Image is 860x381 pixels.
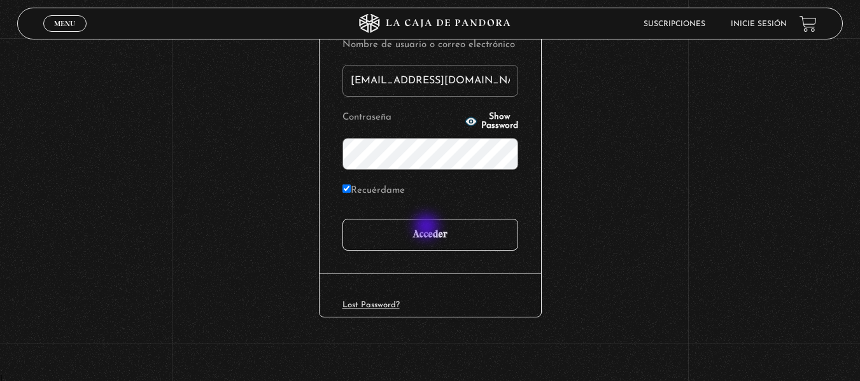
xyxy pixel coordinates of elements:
[731,20,787,28] a: Inicie sesión
[644,20,705,28] a: Suscripciones
[50,31,80,39] span: Cerrar
[342,108,461,128] label: Contraseña
[342,219,518,251] input: Acceder
[481,113,518,130] span: Show Password
[342,181,405,201] label: Recuérdame
[342,36,518,55] label: Nombre de usuario o correo electrónico
[54,20,75,27] span: Menu
[800,15,817,32] a: View your shopping cart
[342,301,400,309] a: Lost Password?
[342,184,351,193] input: Recuérdame
[465,113,518,130] button: Show Password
